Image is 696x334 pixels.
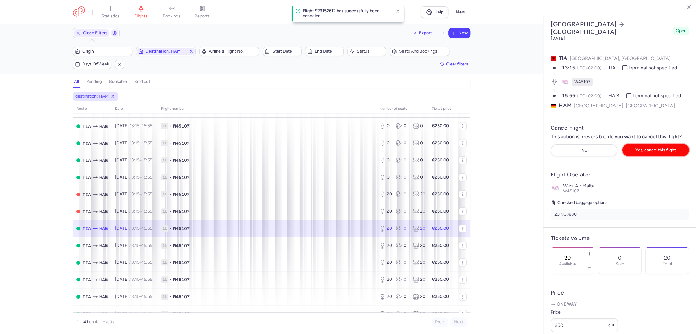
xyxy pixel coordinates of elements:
[142,226,152,231] time: 15:55
[379,294,391,300] div: 20
[82,62,109,67] span: Days of week
[173,225,190,232] span: W45107
[396,157,408,163] div: 0
[102,13,120,19] span: statistics
[551,289,689,296] h4: Price
[115,277,152,282] span: [DATE],
[170,174,172,180] span: •
[115,175,152,180] span: [DATE],
[551,318,618,332] input: ---
[99,208,108,215] span: Hamburg Airport, Hamburg, Germany
[303,9,391,18] h4: Flight 923152612 has successfully been canceled.
[379,208,391,214] div: 20
[551,124,689,132] h5: Cancel flight
[130,260,139,265] time: 13:15
[115,209,152,214] span: [DATE],
[99,242,108,249] span: Hamburg Airport, Hamburg, Germany
[99,157,108,164] span: Hamburg Airport, Hamburg, Germany
[130,260,152,265] span: –
[396,208,408,214] div: 0
[173,259,190,265] span: W45107
[618,255,622,261] p: 0
[209,49,257,54] span: Airline & Flight No.
[379,276,391,283] div: 20
[432,243,449,248] strong: €250.00
[130,140,152,146] span: –
[562,93,575,98] time: 15:55
[608,65,622,72] span: TIA
[458,31,468,35] span: New
[396,243,408,249] div: 0
[570,55,671,61] span: [GEOGRAPHIC_DATA], [GEOGRAPHIC_DATA]
[130,311,152,316] span: –
[551,209,689,220] li: 20 KG, €80
[161,140,168,146] span: 1L
[187,6,217,19] a: reports
[170,140,172,146] span: •
[676,28,687,34] span: Open
[379,243,391,249] div: 20
[161,174,168,180] span: 1L
[574,102,675,109] span: [GEOGRAPHIC_DATA], [GEOGRAPHIC_DATA]
[130,175,152,180] span: –
[73,60,111,69] button: Days of week
[379,259,391,265] div: 20
[142,243,152,248] time: 15:55
[575,93,602,98] span: (UTC+02:00)
[551,144,617,156] button: No
[432,260,449,265] strong: €250.00
[83,259,91,266] span: Rinas Mother Teresa, Tirana, Albania
[173,157,190,163] span: W45107
[115,243,152,248] span: [DATE],
[111,104,157,113] th: date
[115,260,152,265] span: [DATE],
[305,47,344,56] button: End date
[161,191,168,197] span: 1L
[115,226,152,231] span: [DATE],
[130,209,139,214] time: 13:15
[194,13,210,19] span: reports
[551,20,671,36] h2: [GEOGRAPHIC_DATA] [GEOGRAPHIC_DATA]
[379,157,391,163] div: 0
[432,175,449,180] strong: €250.00
[173,174,190,180] span: W45107
[428,104,455,113] th: Ticket price
[622,144,689,156] button: Yes, cancel this flight
[161,259,168,265] span: 1L
[413,140,424,146] div: 0
[130,226,152,231] span: –
[83,31,108,35] span: Close Filters
[413,243,424,249] div: 20
[99,123,108,130] span: Hamburg Airport, Hamburg, Germany
[563,188,579,194] span: W45107
[115,158,152,163] span: [DATE],
[396,225,408,232] div: 0
[432,191,449,197] strong: €250.00
[83,276,91,283] span: TIA
[450,317,467,327] button: Next
[379,123,391,129] div: 0
[161,157,168,163] span: 1L
[413,174,424,180] div: 0
[130,175,139,180] time: 13:15
[115,311,152,316] span: [DATE],
[83,310,91,317] span: TIA
[561,78,569,86] figure: W4 airline logo
[142,175,152,180] time: 15:55
[157,104,376,113] th: Flight number
[99,310,108,317] span: Hamburg Airport, Hamburg, Germany
[142,158,152,163] time: 15:55
[379,225,391,232] div: 20
[74,79,79,84] h4: all
[399,49,447,54] span: Seats and bookings
[413,276,424,283] div: 20
[347,47,386,56] button: Status
[170,191,172,197] span: •
[83,140,91,147] span: Rinas Mother Teresa, Tirana, Albania
[357,49,384,54] span: Status
[130,123,152,128] span: –
[173,311,190,317] span: W45107
[173,123,190,129] span: W45107
[142,294,152,299] time: 15:55
[83,123,91,130] span: TIA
